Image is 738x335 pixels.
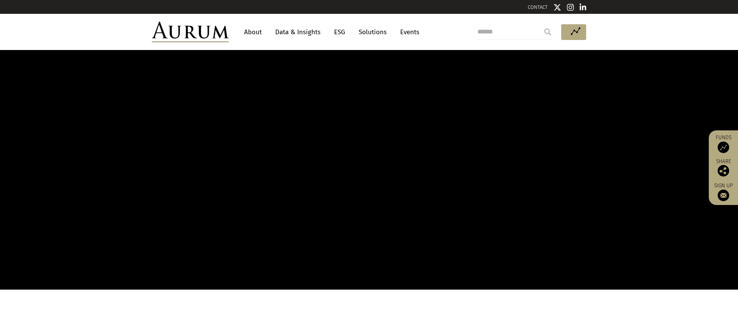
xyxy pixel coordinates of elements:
img: Share this post [718,165,729,177]
img: Access Funds [718,142,729,153]
a: Sign up [713,182,734,201]
img: Twitter icon [553,3,561,11]
div: Share [713,159,734,177]
img: Linkedin icon [580,3,587,11]
a: About [240,25,266,39]
input: Submit [540,24,555,40]
img: Instagram icon [567,3,574,11]
a: ESG [330,25,349,39]
a: Events [396,25,419,39]
a: Data & Insights [271,25,324,39]
a: Solutions [355,25,391,39]
a: CONTACT [528,4,548,10]
a: Funds [713,134,734,153]
img: Aurum [152,22,229,42]
img: Sign up to our newsletter [718,190,729,201]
